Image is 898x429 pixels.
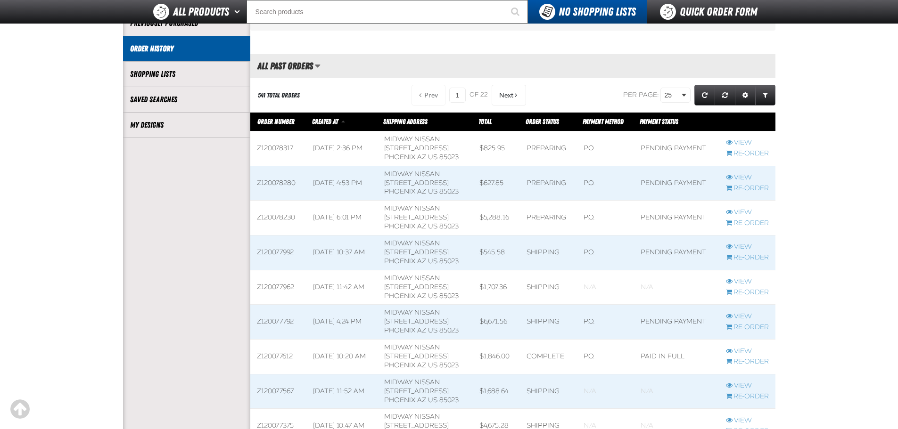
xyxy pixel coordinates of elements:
td: Blank [634,270,719,305]
td: Z120077992 [250,235,306,270]
bdo: 85023 [439,222,459,230]
span: [STREET_ADDRESS] [384,179,449,187]
span: AZ [417,187,426,195]
a: Expand or Collapse Grid Filters [755,85,775,105]
td: P.O. [577,201,634,235]
td: $1,846.00 [473,340,520,374]
span: Created At [312,118,338,125]
span: US [428,222,437,230]
a: Re-Order Z120077567 order [726,392,769,401]
td: $5,288.16 [473,201,520,235]
td: [DATE] 10:20 AM [306,340,378,374]
span: PHOENIX [384,326,415,334]
button: Manage grid views. Current view is All Past Orders [314,58,321,74]
span: AZ [417,396,426,404]
td: [DATE] 11:42 AM [306,270,378,305]
td: Z120077612 [250,340,306,374]
h2: All Past Orders [250,61,313,71]
span: Payment Status [640,118,678,125]
span: Per page: [623,91,659,99]
td: P.O. [577,166,634,201]
a: Re-Order Z120077992 order [726,253,769,262]
span: All Products [173,3,229,20]
td: $1,707.36 [473,270,520,305]
td: P.O. [577,340,634,374]
span: AZ [417,257,426,265]
td: Z120078280 [250,166,306,201]
span: PHOENIX [384,257,415,265]
td: [DATE] 2:36 PM [306,131,378,166]
td: Shipping [520,305,577,340]
td: Pending payment [634,166,719,201]
a: View Z120077792 order [726,312,769,321]
td: $825.95 [473,131,520,166]
span: Midway Nissan [384,204,440,212]
td: Complete [520,340,577,374]
span: [STREET_ADDRESS] [384,213,449,221]
td: Preparing [520,166,577,201]
span: of 22 [470,91,488,99]
span: [STREET_ADDRESS] [384,248,449,256]
a: Re-Order Z120077792 order [726,323,769,332]
td: $6,671.56 [473,305,520,340]
span: PHOENIX [384,153,415,161]
span: AZ [417,292,426,300]
span: AZ [417,222,426,230]
span: PHOENIX [384,361,415,369]
span: Midway Nissan [384,274,440,282]
span: US [428,326,437,334]
td: Pending payment [634,305,719,340]
span: Midway Nissan [384,170,440,178]
bdo: 85023 [439,257,459,265]
a: View Z120077612 order [726,347,769,356]
span: [STREET_ADDRESS] [384,317,449,325]
a: View Z120077567 order [726,381,769,390]
td: P.O. [577,131,634,166]
a: Reset grid action [715,85,735,105]
span: [STREET_ADDRESS] [384,352,449,360]
td: Pending payment [634,201,719,235]
span: PHOENIX [384,187,415,195]
td: P.O. [577,235,634,270]
span: [STREET_ADDRESS] [384,387,449,395]
span: 25 [665,90,680,100]
bdo: 85023 [439,187,459,195]
td: [DATE] 11:52 AM [306,374,378,409]
span: US [428,361,437,369]
td: Pending payment [634,235,719,270]
span: US [428,187,437,195]
bdo: 85023 [439,326,459,334]
a: Re-Order Z120077612 order [726,357,769,366]
a: Expand or Collapse Grid Settings [735,85,756,105]
a: Shopping Lists [130,69,243,80]
span: US [428,153,437,161]
a: Re-Order Z120078230 order [726,219,769,228]
bdo: 85023 [439,396,459,404]
bdo: 85023 [439,361,459,369]
td: Z120078317 [250,131,306,166]
a: View Z120078280 order [726,173,769,182]
td: Blank [634,374,719,409]
a: Re-Order Z120077962 order [726,288,769,297]
bdo: 85023 [439,153,459,161]
span: Midway Nissan [384,343,440,351]
td: Shipping [520,374,577,409]
td: [DATE] 10:37 AM [306,235,378,270]
span: Midway Nissan [384,239,440,247]
td: $545.58 [473,235,520,270]
span: PHOENIX [384,396,415,404]
td: Shipping [520,270,577,305]
span: US [428,396,437,404]
a: Order Status [526,118,559,125]
span: AZ [417,361,426,369]
td: Z120077962 [250,270,306,305]
span: Midway Nissan [384,378,440,386]
a: Re-Order Z120078280 order [726,184,769,193]
td: $1,688.64 [473,374,520,409]
bdo: 85023 [439,292,459,300]
a: View Z120077375 order [726,416,769,425]
td: $627.85 [473,166,520,201]
td: Preparing [520,201,577,235]
th: Row actions [719,113,775,131]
